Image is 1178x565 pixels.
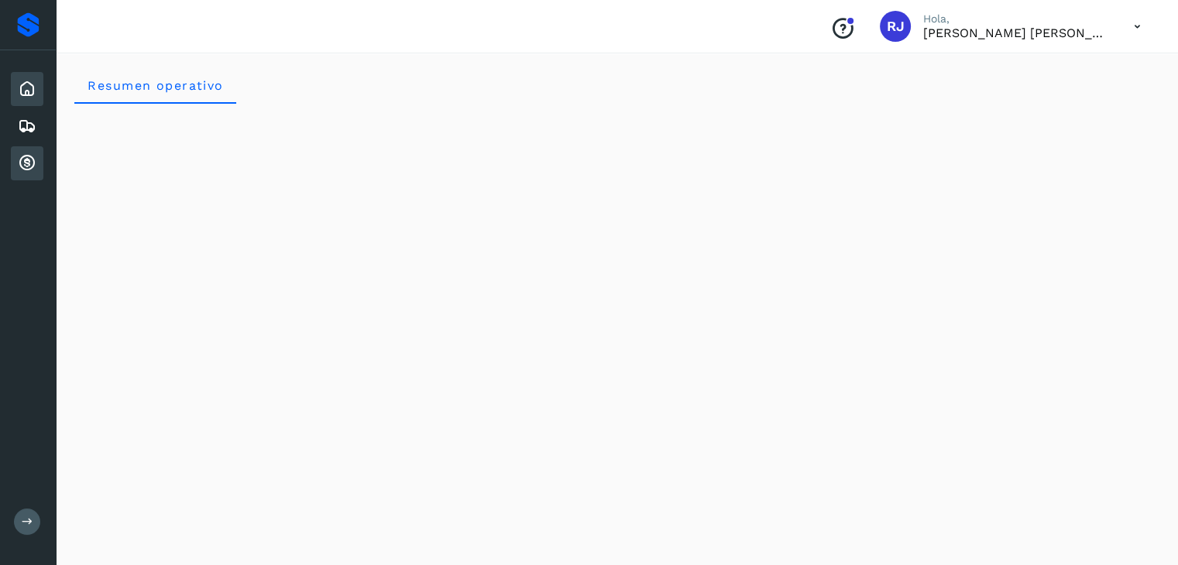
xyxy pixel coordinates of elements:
[923,12,1109,26] p: Hola,
[11,109,43,143] div: Embarques
[11,146,43,180] div: Cuentas por cobrar
[87,78,224,93] span: Resumen operativo
[923,26,1109,40] p: RODRIGO JAVIER MORENO ROJAS
[11,72,43,106] div: Inicio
